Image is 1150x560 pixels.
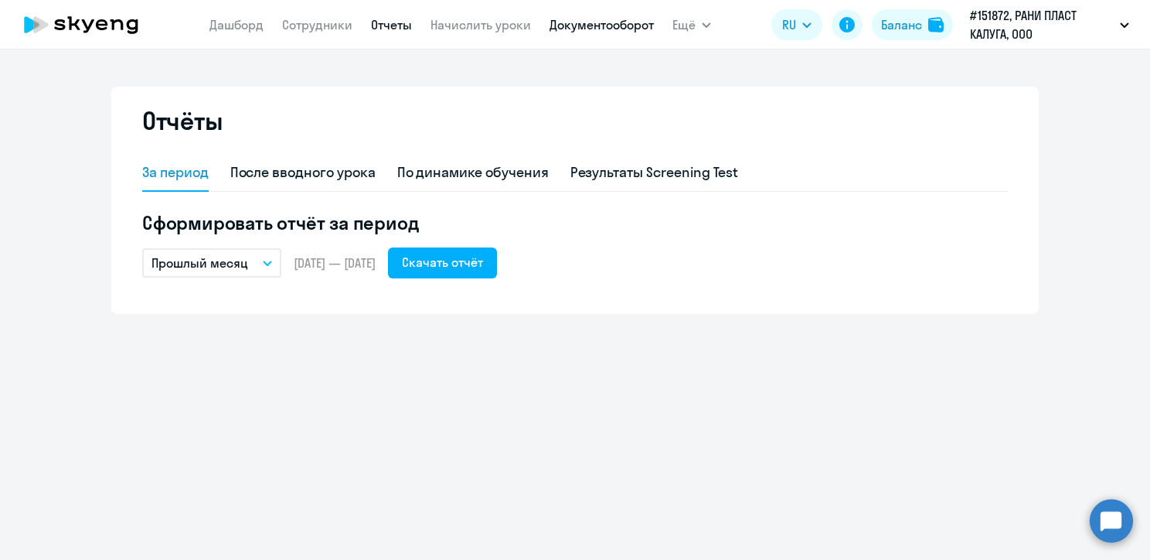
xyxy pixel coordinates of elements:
h2: Отчёты [142,105,223,136]
button: Ещё [672,9,711,40]
div: По динамике обучения [397,162,549,183]
span: [DATE] — [DATE] [294,254,376,271]
div: Скачать отчёт [402,253,483,271]
span: Ещё [672,15,696,34]
button: #151872, РАНИ ПЛАСТ КАЛУГА, ООО [962,6,1137,43]
div: Баланс [881,15,922,34]
a: Документооборот [549,17,654,32]
button: RU [771,9,822,40]
button: Скачать отчёт [388,248,497,278]
a: Отчеты [371,17,412,32]
button: Балансbalance [872,9,953,40]
h5: Сформировать отчёт за период [142,210,1008,235]
img: balance [928,17,944,32]
p: #151872, РАНИ ПЛАСТ КАЛУГА, ООО [970,6,1114,43]
div: После вводного урока [230,162,376,183]
div: За период [142,162,209,183]
div: Результаты Screening Test [570,162,739,183]
a: Начислить уроки [430,17,531,32]
p: Прошлый месяц [151,254,248,272]
button: Прошлый месяц [142,248,281,278]
a: Дашборд [209,17,264,32]
span: RU [782,15,796,34]
a: Сотрудники [282,17,352,32]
